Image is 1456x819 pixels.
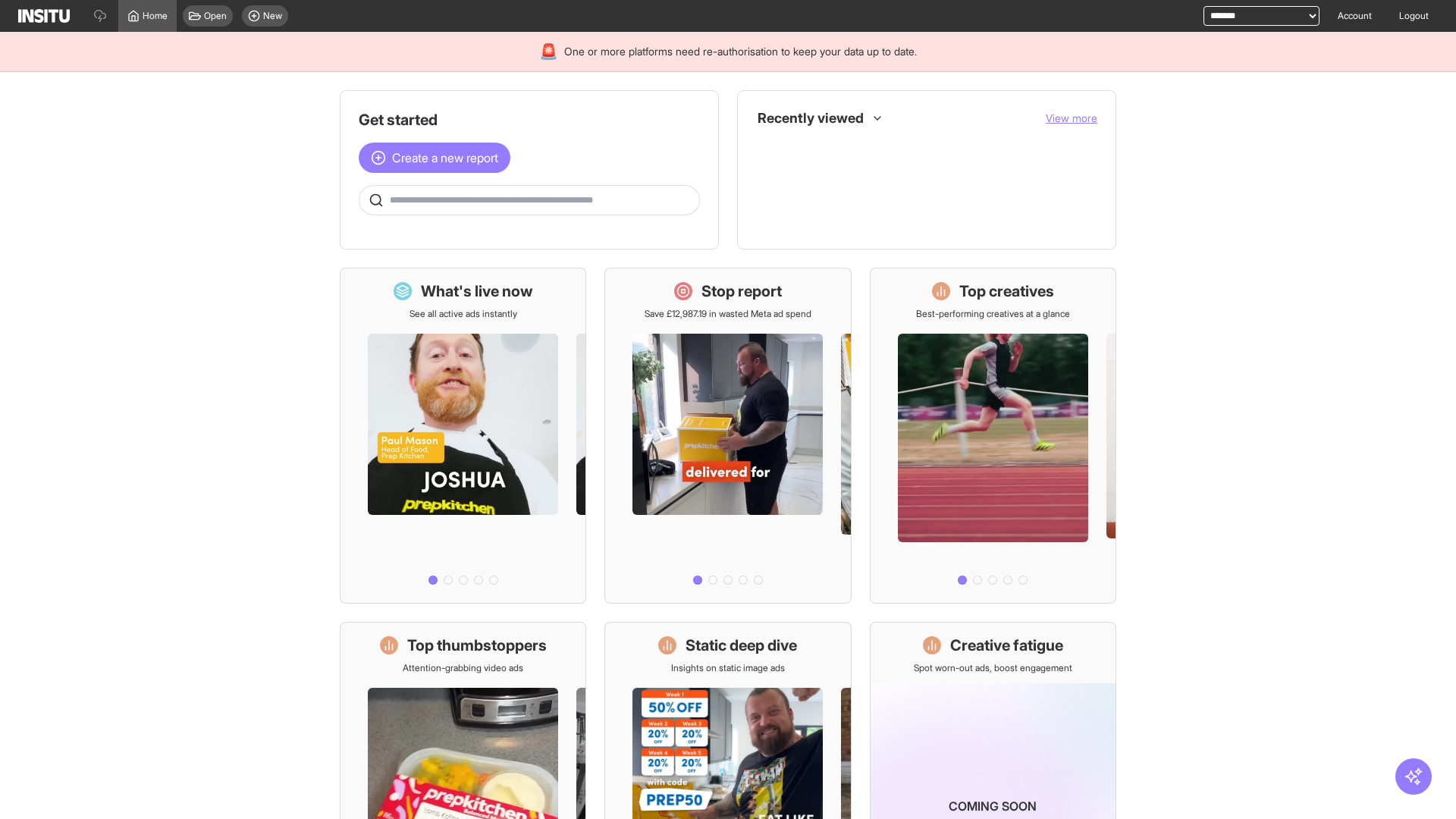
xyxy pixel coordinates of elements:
[916,308,1070,320] p: Best-performing creatives at a glance
[870,268,1116,604] a: Top creativesBest-performing creatives at a glance
[645,308,811,320] p: Save £12,987.19 in wasted Meta ad spend
[359,143,510,173] button: Create a new report
[409,308,517,320] p: See all active ads instantly
[263,10,282,22] span: New
[403,662,523,674] p: Attention-grabbing video ads
[421,281,533,302] h1: What's live now
[959,281,1054,302] h1: Top creatives
[686,635,797,656] h1: Static deep dive
[1046,111,1097,124] span: View more
[407,635,547,656] h1: Top thumbstoppers
[359,109,700,130] h1: Get started
[204,10,227,22] span: Open
[1046,111,1097,126] button: View more
[143,10,168,22] span: Home
[18,9,70,23] img: Logo
[671,662,785,674] p: Insights on static image ads
[392,149,498,167] span: Create a new report
[564,44,917,59] span: One or more platforms need re-authorisation to keep your data up to date.
[340,268,586,604] a: What's live nowSee all active ads instantly
[604,268,851,604] a: Stop reportSave £12,987.19 in wasted Meta ad spend
[539,41,558,62] div: 🚨
[701,281,782,302] h1: Stop report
